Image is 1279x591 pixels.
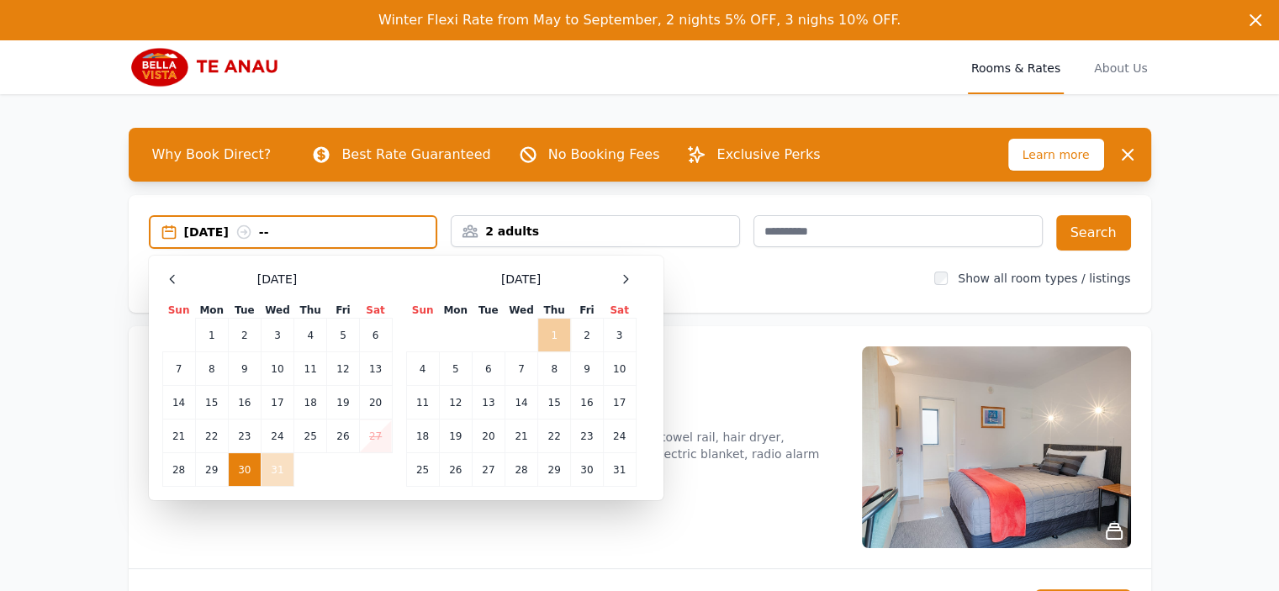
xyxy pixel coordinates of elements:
[571,420,603,453] td: 23
[505,352,537,386] td: 7
[439,303,472,319] th: Mon
[472,420,505,453] td: 20
[294,386,327,420] td: 18
[472,352,505,386] td: 6
[452,223,739,240] div: 2 adults
[571,453,603,487] td: 30
[1008,139,1104,171] span: Learn more
[294,420,327,453] td: 25
[958,272,1130,285] label: Show all room types / listings
[195,453,228,487] td: 29
[603,352,636,386] td: 10
[406,453,439,487] td: 25
[603,303,636,319] th: Sat
[505,420,537,453] td: 21
[603,453,636,487] td: 31
[162,453,195,487] td: 28
[195,303,228,319] th: Mon
[538,453,571,487] td: 29
[571,319,603,352] td: 2
[359,303,392,319] th: Sat
[139,138,285,171] span: Why Book Direct?
[472,453,505,487] td: 27
[257,271,297,288] span: [DATE]
[406,352,439,386] td: 4
[603,319,636,352] td: 3
[538,386,571,420] td: 15
[1091,40,1150,94] a: About Us
[359,352,392,386] td: 13
[505,386,537,420] td: 14
[261,386,293,420] td: 17
[571,386,603,420] td: 16
[439,386,472,420] td: 12
[538,420,571,453] td: 22
[406,303,439,319] th: Sun
[261,319,293,352] td: 3
[261,303,293,319] th: Wed
[359,386,392,420] td: 20
[327,352,359,386] td: 12
[228,319,261,352] td: 2
[472,303,505,319] th: Tue
[968,40,1064,94] a: Rooms & Rates
[195,386,228,420] td: 15
[548,145,660,165] p: No Booking Fees
[228,303,261,319] th: Tue
[439,420,472,453] td: 19
[505,453,537,487] td: 28
[472,386,505,420] td: 13
[162,386,195,420] td: 14
[327,303,359,319] th: Fri
[1056,215,1131,251] button: Search
[162,303,195,319] th: Sun
[501,271,541,288] span: [DATE]
[228,386,261,420] td: 16
[195,352,228,386] td: 8
[538,352,571,386] td: 8
[359,420,392,453] td: 27
[439,352,472,386] td: 5
[261,420,293,453] td: 24
[228,420,261,453] td: 23
[716,145,820,165] p: Exclusive Perks
[294,319,327,352] td: 4
[294,352,327,386] td: 11
[571,303,603,319] th: Fri
[538,319,571,352] td: 1
[162,352,195,386] td: 7
[439,453,472,487] td: 26
[162,420,195,453] td: 21
[406,420,439,453] td: 18
[261,453,293,487] td: 31
[228,352,261,386] td: 9
[378,12,901,28] span: Winter Flexi Rate from May to September, 2 nights 5% OFF, 3 nighs 10% OFF.
[327,319,359,352] td: 5
[406,386,439,420] td: 11
[129,47,290,87] img: Bella Vista Te Anau
[228,453,261,487] td: 30
[327,386,359,420] td: 19
[359,319,392,352] td: 6
[538,303,571,319] th: Thu
[294,303,327,319] th: Thu
[327,420,359,453] td: 26
[195,420,228,453] td: 22
[603,420,636,453] td: 24
[603,386,636,420] td: 17
[571,352,603,386] td: 9
[341,145,490,165] p: Best Rate Guaranteed
[261,352,293,386] td: 10
[505,303,537,319] th: Wed
[184,224,436,240] div: [DATE] --
[195,319,228,352] td: 1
